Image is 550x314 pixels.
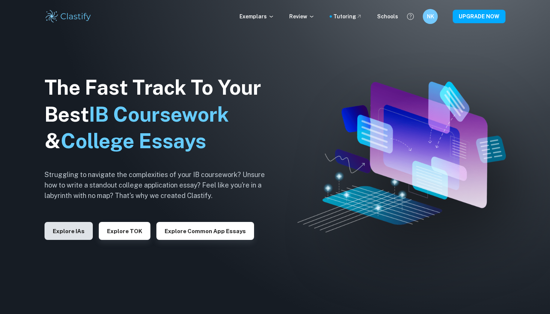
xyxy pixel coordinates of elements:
a: Schools [377,12,398,21]
a: Explore IAs [45,227,93,234]
p: Review [289,12,315,21]
span: College Essays [61,129,206,153]
button: Help and Feedback [404,10,417,23]
img: Clastify logo [45,9,92,24]
img: Clastify hero [297,82,506,232]
button: Explore TOK [99,222,150,240]
a: Explore Common App essays [156,227,254,234]
p: Exemplars [239,12,274,21]
button: Explore Common App essays [156,222,254,240]
h6: Struggling to navigate the complexities of your IB coursework? Unsure how to write a standout col... [45,170,276,201]
span: IB Coursework [89,103,229,126]
button: NK [423,9,438,24]
h1: The Fast Track To Your Best & [45,74,276,155]
button: UPGRADE NOW [453,10,505,23]
button: Explore IAs [45,222,93,240]
a: Explore TOK [99,227,150,234]
a: Tutoring [333,12,362,21]
h6: NK [426,12,435,21]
